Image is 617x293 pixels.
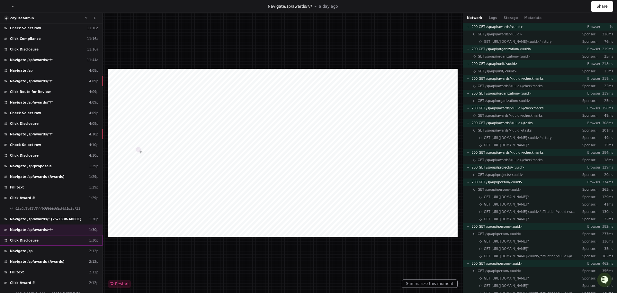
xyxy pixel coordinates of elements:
[600,24,613,29] p: 1s
[89,111,98,115] div: 4:09p
[6,26,117,36] div: Welcome
[471,24,523,29] span: 200 GET /sp/api/awards/<uuid>
[504,15,518,20] button: Storage
[582,217,600,222] p: Sponsored Projects
[471,165,524,170] span: 200 GET /sp/api/projects/<uuid>
[478,128,532,133] span: GET /sp/api/awards/<uuid>/tasks
[582,239,600,244] p: Sponsored Projects
[10,217,81,222] span: Navigate /sp/awards/* (25-2338-A0001)
[89,142,98,147] div: 4:10p
[600,195,613,199] p: 129ms
[10,196,35,200] span: Click Award #
[484,276,529,281] span: GET [URL][DOMAIN_NAME]?
[600,239,613,244] p: 110ms
[582,187,600,192] p: Sponsored Projects
[600,98,613,103] p: 25ms
[10,174,65,179] span: Navigate /sp/awards (Awards)
[478,232,522,236] span: GET /sp/api/person/<uuid>
[582,150,600,155] p: Browser
[582,261,600,266] p: Browser
[582,195,600,199] p: Sponsored Projects
[478,32,522,37] span: GET /sp/api/awards/<uuid>
[600,232,613,236] p: 277ms
[484,195,529,199] span: GET [URL][DOMAIN_NAME]?
[87,47,98,52] div: 11:16a
[10,164,52,169] span: Navigate /sp/proposals
[10,153,39,158] span: Click Disclosure
[582,98,600,103] p: Sponsored Projects
[10,68,33,73] span: Navigate /sp
[582,165,600,170] p: Browser
[471,150,543,155] span: 200 GET /sp/api/awards/<uuid>/checkmarks
[582,269,600,273] p: Sponsored Projects
[471,106,543,111] span: 200 GET /sp/api/awards/<uuid>/checkmarks
[596,272,614,289] iframe: Open customer support
[600,32,613,37] p: 216ms
[10,227,53,232] span: Navigate /sp/awards/*/*
[89,227,98,232] div: 1:30p
[582,84,600,88] p: Sponsored Projects
[582,47,600,51] p: Browser
[89,196,98,200] div: 1:29p
[484,202,529,207] span: GET [URL][DOMAIN_NAME]?
[582,69,600,74] p: Sponsored Projects
[582,121,600,125] p: Browser
[484,283,529,288] span: GET [URL][DOMAIN_NAME]?
[6,48,18,60] img: 1756235613930-3d25f9e4-fa56-45dd-b3ad-e072dfbd1548
[6,6,19,19] img: PlayerZero
[285,4,312,9] span: /sp/awards/*/*
[600,106,613,111] p: 156ms
[600,269,613,273] p: 356ms
[89,259,98,264] div: 2:12p
[478,69,517,74] span: GET /sp/api/unit/<uuid>
[10,58,53,62] span: Navigate /sp/awards/*/*
[582,172,600,177] p: Sponsored Projects
[582,76,600,81] p: Browser
[582,224,600,229] p: Browser
[89,185,98,190] div: 1:29p
[600,113,613,118] p: 49ms
[600,47,613,51] p: 219ms
[10,111,41,115] span: Check Select row
[600,143,613,148] p: 15ms
[478,54,531,59] span: GET /sp/api/organization/<uuid>
[89,238,98,243] div: 1:30p
[10,238,39,243] span: Click Disclosure
[600,84,613,88] p: 22ms
[10,89,51,94] span: Click Route for Review
[600,69,613,74] p: 13ms
[89,217,98,222] div: 1:30p
[478,187,522,192] span: GET /sp/api/person/<uuid>
[10,100,53,105] span: Navigate /sp/awards/*/*
[582,106,600,111] p: Browser
[489,15,497,20] button: Logs
[110,281,129,287] span: Restart
[87,58,98,62] div: 11:44a
[89,164,98,169] div: 1:29p
[89,100,98,105] div: 4:09p
[600,39,613,44] p: 76ms
[582,254,600,259] p: Sponsored Projects
[89,249,98,253] div: 2:12p
[471,224,523,229] span: 200 GET /sp/api/person/<uuid>
[471,76,543,81] span: 200 GET /sp/api/awards/<uuid>/checkmarks
[10,36,40,41] span: Click Compliance
[478,113,543,118] span: GET /sp/api/awards/<uuid>/checkmarks
[484,143,529,148] span: GET [URL][DOMAIN_NAME]?
[582,158,600,162] p: Sponsored Projects
[484,254,577,259] span: GET [URL][DOMAIN_NAME]<uuid>/affiliation/<uuid>/appointmentType/<uuid>
[600,165,613,170] p: 129ms
[484,239,529,244] span: GET [URL][DOMAIN_NAME]?
[10,16,34,20] span: cayuseadmin
[600,187,613,192] p: 263ms
[64,68,78,72] span: Pylon
[582,202,600,207] p: Sponsored Projects
[582,180,600,185] p: Browser
[600,217,613,222] p: 32ms
[582,283,600,288] p: Sponsored Projects
[10,142,41,147] span: Check Select row
[22,48,105,54] div: Start new chat
[268,4,285,9] span: Navigate
[478,172,523,177] span: GET /sp/api/projects/<uuid>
